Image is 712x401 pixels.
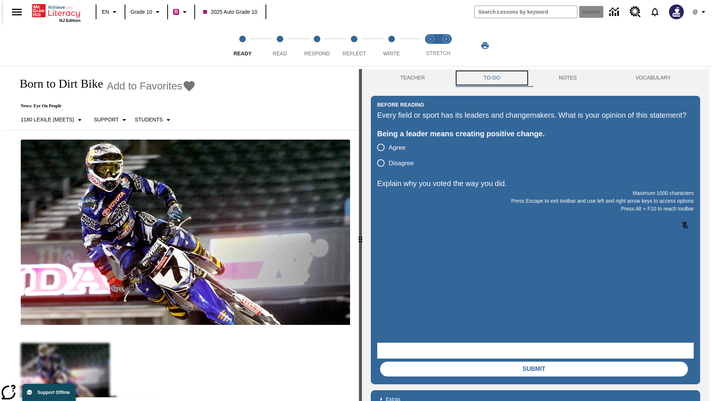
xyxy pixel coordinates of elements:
button: Click to activate and allow voice recognition [676,216,694,234]
span: EN [102,8,109,16]
span: Read [273,50,287,56]
span: Support Offline [37,390,70,395]
button: Grade: Grade 10, Select a grade [128,5,165,19]
div: Instructional Panel Tabs [371,69,700,87]
div: Press Enter or Spacebar and then press right and left arrow keys to move the slider [359,69,362,401]
body: Explain why you voted the way you did. Maximum 1000 characters Press Alt + F10 to reach toolbar P... [3,6,108,13]
button: Add to Favorites - Born to Dirt Bike [107,79,196,92]
div: Being a leader means creating positive change. [377,128,694,140]
button: NOTES [530,69,606,87]
p: Maximum 1000 characters [377,189,694,197]
button: Ready step 1 of 5 [221,25,264,66]
h2: Before Reading [377,101,424,109]
span: Respond [304,50,330,56]
div: poll [377,140,420,171]
button: Select Student [132,113,175,127]
span: Ready [234,50,252,56]
div: Home [32,3,80,23]
p: News: Eye On People [12,103,196,109]
span: Reflect [343,50,366,56]
span: Agree [389,143,405,153]
div: activity [362,69,709,401]
span: Grade 10 [131,8,152,16]
button: Reflect step 4 of 5 [333,25,376,66]
button: Support Offline [22,384,76,401]
button: Respond step 3 of 5 [296,25,339,66]
button: TO-DO [454,69,530,87]
div: reading [3,69,359,397]
span: STRETCH [426,50,451,56]
span: Disagree [389,159,414,168]
button: Scaffolds, Support [91,113,132,127]
button: Read step 2 of 5 [258,25,301,66]
button: Select a new avatar [665,2,688,22]
p: Explain why you voted the way you did. [377,177,694,189]
button: VOCABULARY [606,69,700,87]
img: Motocross racer James Stewart flies through the air on his dirt bike. [21,140,350,325]
button: Write step 5 of 5 [370,25,413,66]
p: Press Alt + F10 to reach toolbar [377,205,694,213]
button: Stretch Read step 1 of 2 [420,25,441,66]
span: NJ Edition [59,18,80,23]
a: Data Center [605,2,625,22]
button: Open side menu [6,1,28,23]
div: Every field or sport has its leaders and changemakers. What is your opinion of this statement? [377,109,694,121]
h1: Born to Dirt Bike [12,77,103,91]
span: 2025 Auto Grade 10 [203,8,257,16]
text: 2 [445,37,447,41]
button: Profile/Settings [688,5,712,19]
button: Select Lexile, 1180 Lexile (Meets) [18,113,87,127]
button: Stretch Respond step 2 of 2 [435,25,457,66]
span: B [174,7,178,16]
button: Language: EN, Select a language [99,5,122,19]
img: Avatar [669,4,684,19]
button: Teacher [371,69,454,87]
a: Resource Center, Will open in new tab [625,2,645,22]
span: @ [692,8,698,16]
a: Notifications [645,2,665,22]
button: Submit [380,362,688,376]
p: Students [135,116,162,124]
button: Print [473,39,497,52]
p: Support [94,116,119,124]
span: Add to Favorites [107,80,182,92]
span: Write [383,50,400,56]
p: Press Escape to exit toolbar and use left and right arrow keys to access options [377,197,694,205]
button: Boost Class color is violet red. Change class color [170,5,192,19]
text: 1 [429,37,431,41]
input: search field [475,6,577,18]
p: 1180 Lexile (Meets) [21,116,74,124]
